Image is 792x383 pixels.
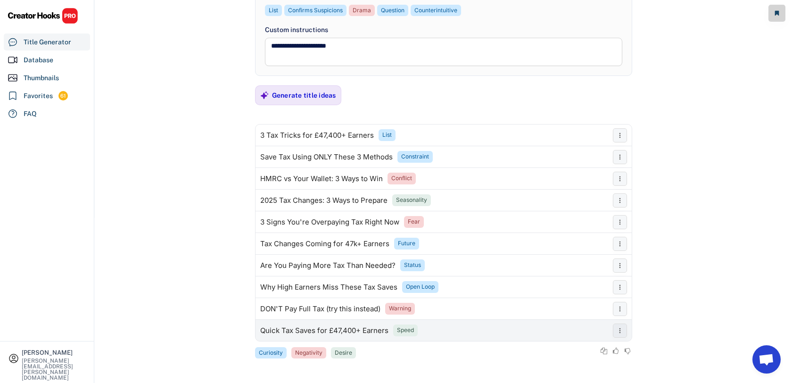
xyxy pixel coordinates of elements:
img: CHPRO%20Logo.svg [8,8,78,24]
div: Thumbnails [24,73,59,83]
div: Title Generator [24,37,71,47]
div: 3 Tax Tricks for £47,400+ Earners [260,132,374,139]
div: Conflict [391,175,412,183]
div: Favorites [24,91,53,101]
div: List [382,131,392,139]
div: Generate title ideas [272,91,336,100]
div: [PERSON_NAME][EMAIL_ADDRESS][PERSON_NAME][DOMAIN_NAME] [22,358,86,381]
div: FAQ [24,109,37,119]
div: Status [404,261,421,269]
div: List [269,7,278,15]
div: Warning [389,305,411,313]
div: Curiosity [259,349,283,357]
div: Seasonality [396,196,427,204]
div: Why High Earners Miss These Tax Saves [260,283,397,291]
div: Speed [397,326,414,334]
div: Drama [353,7,371,15]
div: Open Loop [406,283,435,291]
div: Future [398,240,415,248]
div: 3 Signs You're Overpaying Tax Right Now [260,218,399,226]
div: Save Tax Using ONLY These 3 Methods [260,153,393,161]
div: 2025 Tax Changes: 3 Ways to Prepare [260,197,388,204]
div: Custom instructions [265,25,622,35]
a: Open chat [752,345,781,374]
div: HMRC vs Your Wallet: 3 Ways to Win [260,175,383,183]
div: 61 [58,92,68,100]
div: Constraint [401,153,429,161]
div: Desire [335,349,352,357]
div: Fear [408,218,420,226]
div: Tax Changes Coming for 47k+ Earners [260,240,389,248]
div: [PERSON_NAME] [22,350,86,356]
div: Confirms Suspicions [288,7,343,15]
div: Database [24,55,53,65]
div: Question [381,7,404,15]
div: Counterintuitive [414,7,457,15]
div: Negativity [295,349,322,357]
div: Quick Tax Saves for £47,400+ Earners [260,327,388,334]
div: Are You Paying More Tax Than Needed? [260,262,396,269]
div: DON'T Pay Full Tax (try this instead) [260,305,380,313]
